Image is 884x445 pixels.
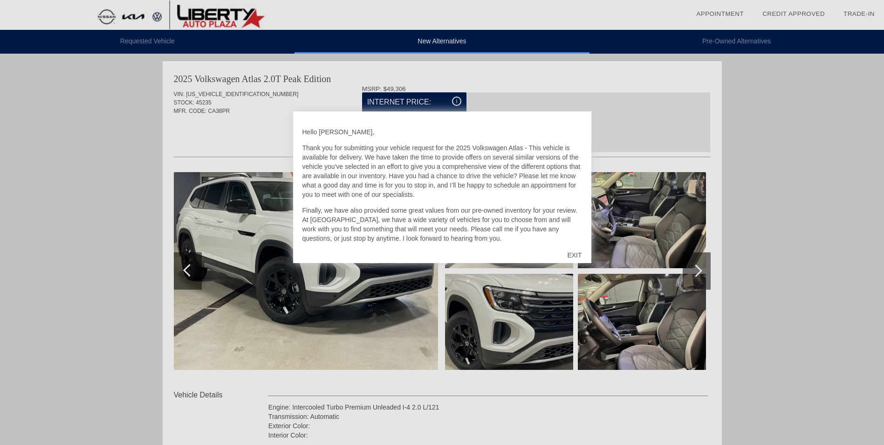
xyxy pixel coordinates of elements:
[302,206,582,243] p: Finally, we have also provided some great values from our pre-owned inventory for your review. At...
[302,127,582,137] p: Hello [PERSON_NAME],
[843,10,875,17] a: Trade-In
[558,241,591,269] div: EXIT
[302,143,582,199] p: Thank you for submitting your vehicle request for the 2025 Volkswagen Atlas - This vehicle is ava...
[762,10,825,17] a: Credit Approved
[696,10,744,17] a: Appointment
